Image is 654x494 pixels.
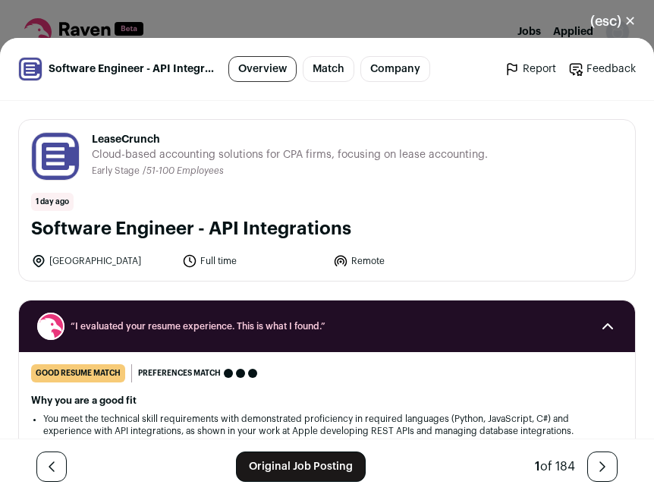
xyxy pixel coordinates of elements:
img: be6e34204a7fef546d48defbaf8b86a12970769d819953e2a95e4b5cda0ed113.jpg [32,133,79,180]
li: [GEOGRAPHIC_DATA] [31,253,173,269]
span: 51-100 Employees [146,166,224,175]
a: Report [505,61,556,77]
span: LeaseCrunch [92,132,488,147]
span: Preferences match [138,366,221,381]
span: “I evaluated your resume experience. This is what I found.” [71,320,583,332]
span: 1 [535,461,540,473]
img: be6e34204a7fef546d48defbaf8b86a12970769d819953e2a95e4b5cda0ed113.jpg [19,58,42,80]
button: Close modal [572,5,654,38]
h1: Software Engineer - API Integrations [31,217,623,241]
span: 1 day ago [31,193,74,211]
div: good resume match [31,364,125,382]
li: Early Stage [92,165,143,177]
a: Match [303,56,354,82]
li: Remote [333,253,475,269]
span: Cloud-based accounting solutions for CPA firms, focusing on lease accounting. [92,147,488,162]
h2: Why you are a good fit [31,395,623,407]
a: Company [360,56,430,82]
li: You meet the technical skill requirements with demonstrated proficiency in required languages (Py... [43,413,611,437]
div: of 184 [535,458,575,476]
a: Overview [228,56,297,82]
span: Software Engineer - API Integrations [49,61,216,77]
a: Feedback [568,61,636,77]
li: Full time [182,253,324,269]
li: / [143,165,224,177]
a: Original Job Posting [236,452,366,482]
